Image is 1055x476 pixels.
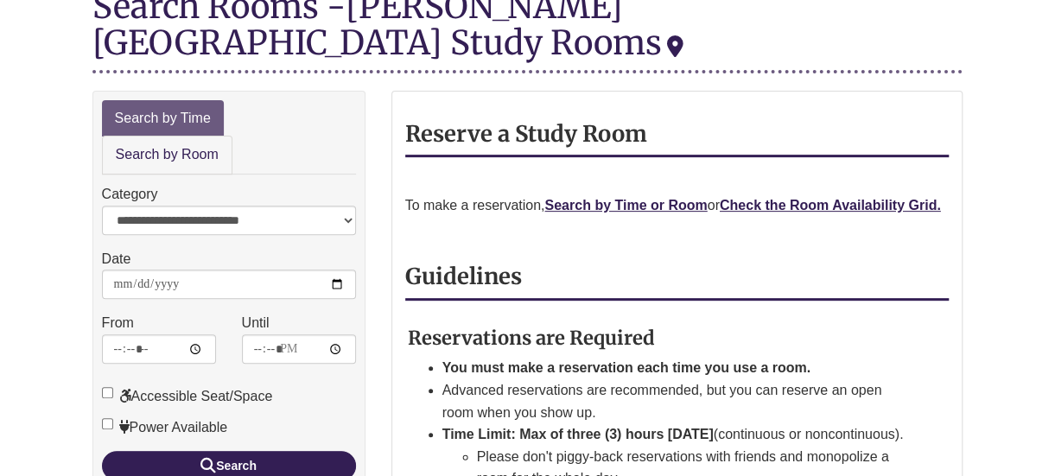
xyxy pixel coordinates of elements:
[102,416,228,439] label: Power Available
[102,136,232,175] a: Search by Room
[408,326,655,350] strong: Reservations are Required
[442,360,811,375] strong: You must make a reservation each time you use a room.
[102,248,131,270] label: Date
[102,183,158,206] label: Category
[405,120,647,148] strong: Reserve a Study Room
[405,263,522,290] strong: Guidelines
[720,198,941,213] a: Check the Room Availability Grid.
[442,379,908,423] li: Advanced reservations are recommended, but you can reserve an open room when you show up.
[102,387,113,398] input: Accessible Seat/Space
[102,418,113,429] input: Power Available
[242,312,270,334] label: Until
[102,385,273,408] label: Accessible Seat/Space
[544,198,707,213] a: Search by Time or Room
[405,194,950,217] p: To make a reservation, or
[102,100,224,137] a: Search by Time
[442,427,714,441] strong: Time Limit: Max of three (3) hours [DATE]
[102,312,134,334] label: From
